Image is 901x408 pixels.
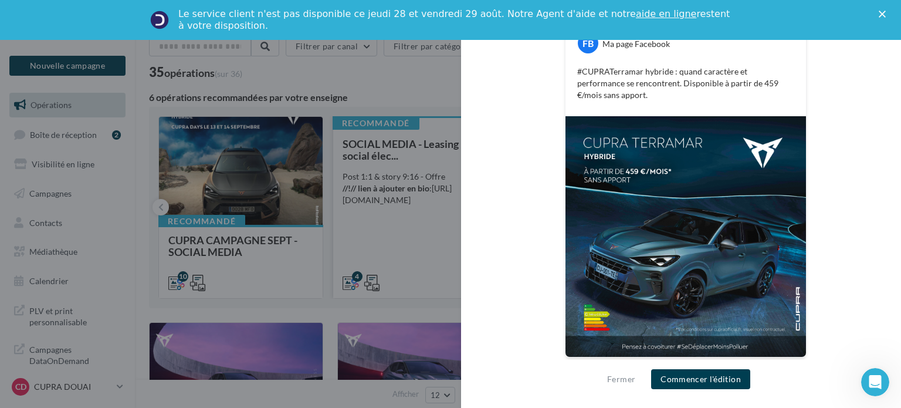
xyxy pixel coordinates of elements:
button: Commencer l'édition [651,369,750,389]
iframe: Intercom live chat [861,368,889,396]
a: aide en ligne [636,8,696,19]
div: Ma page Facebook [602,38,670,50]
div: FB [578,33,598,53]
button: Fermer [602,372,640,386]
div: Le service client n'est pas disponible ce jeudi 28 et vendredi 29 août. Notre Agent d'aide et not... [178,8,732,32]
div: Fermer [879,11,890,18]
p: #CUPRATerramar hybride : quand caractère et performance se rencontrent. Disponible à partir de 45... [577,66,794,101]
img: Profile image for Service-Client [150,11,169,29]
div: La prévisualisation est non-contractuelle [565,358,807,373]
